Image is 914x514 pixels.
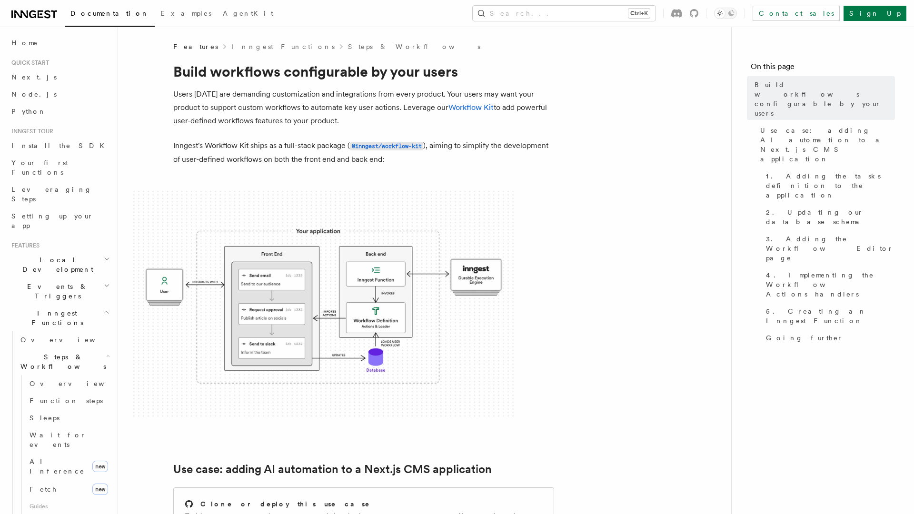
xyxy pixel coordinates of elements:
[92,461,108,472] span: new
[26,392,112,409] a: Function steps
[8,251,112,278] button: Local Development
[8,34,112,51] a: Home
[628,9,650,18] kbd: Ctrl+K
[714,8,737,19] button: Toggle dark mode
[751,61,895,76] h4: On this page
[844,6,906,21] a: Sign Up
[8,255,104,274] span: Local Development
[30,458,85,475] span: AI Inference
[766,234,895,263] span: 3. Adding the Workflow Editor page
[223,10,273,17] span: AgentKit
[11,90,57,98] span: Node.js
[760,126,895,164] span: Use case: adding AI automation to a Next.js CMS application
[92,484,108,495] span: new
[26,375,112,392] a: Overview
[11,212,93,229] span: Setting up your app
[26,499,112,514] span: Guides
[766,171,895,200] span: 1. Adding the tasks definition to the application
[473,6,656,21] button: Search...Ctrl+K
[30,431,86,448] span: Wait for events
[11,142,110,149] span: Install the SDK
[173,88,554,128] p: Users [DATE] are demanding customization and integrations from every product. Your users may want...
[173,463,492,476] a: Use case: adding AI automation to a Next.js CMS application
[217,3,279,26] a: AgentKit
[350,142,423,150] code: @inngest/workflow-kit
[762,329,895,346] a: Going further
[8,69,112,86] a: Next.js
[160,10,211,17] span: Examples
[173,42,218,51] span: Features
[762,267,895,303] a: 4. Implementing the Workflow Actions handlers
[756,122,895,168] a: Use case: adding AI automation to a Next.js CMS application
[8,305,112,331] button: Inngest Functions
[448,103,494,112] a: Workflow Kit
[65,3,155,27] a: Documentation
[762,168,895,204] a: 1. Adding the tasks definition to the application
[8,282,104,301] span: Events & Triggers
[133,191,514,419] img: The Workflow Kit provides a Workflow Engine to compose workflow actions on the back end and a set...
[173,139,554,166] p: Inngest's Workflow Kit ships as a full-stack package ( ), aiming to simplify the development of u...
[155,3,217,26] a: Examples
[11,186,92,203] span: Leveraging Steps
[8,59,49,67] span: Quick start
[200,499,370,509] h2: Clone or deploy this use case
[8,208,112,234] a: Setting up your app
[350,141,423,150] a: @inngest/workflow-kit
[348,42,480,51] a: Steps & Workflows
[8,181,112,208] a: Leveraging Steps
[17,348,112,375] button: Steps & Workflows
[8,128,53,135] span: Inngest tour
[26,453,112,480] a: AI Inferencenew
[8,278,112,305] button: Events & Triggers
[26,426,112,453] a: Wait for events
[751,76,895,122] a: Build workflows configurable by your users
[762,204,895,230] a: 2. Updating our database schema
[30,397,103,405] span: Function steps
[766,333,843,343] span: Going further
[20,336,119,344] span: Overview
[11,73,57,81] span: Next.js
[762,303,895,329] a: 5. Creating an Inngest Function
[8,86,112,103] a: Node.js
[11,108,46,115] span: Python
[26,409,112,426] a: Sleeps
[8,308,103,327] span: Inngest Functions
[231,42,335,51] a: Inngest Functions
[30,414,60,422] span: Sleeps
[30,380,128,387] span: Overview
[8,154,112,181] a: Your first Functions
[26,480,112,499] a: Fetchnew
[766,306,895,326] span: 5. Creating an Inngest Function
[8,103,112,120] a: Python
[11,38,38,48] span: Home
[173,63,554,80] h1: Build workflows configurable by your users
[11,159,68,176] span: Your first Functions
[8,137,112,154] a: Install the SDK
[766,270,895,299] span: 4. Implementing the Workflow Actions handlers
[762,230,895,267] a: 3. Adding the Workflow Editor page
[30,485,57,493] span: Fetch
[8,242,40,249] span: Features
[766,208,895,227] span: 2. Updating our database schema
[17,352,106,371] span: Steps & Workflows
[755,80,895,118] span: Build workflows configurable by your users
[70,10,149,17] span: Documentation
[753,6,840,21] a: Contact sales
[17,331,112,348] a: Overview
